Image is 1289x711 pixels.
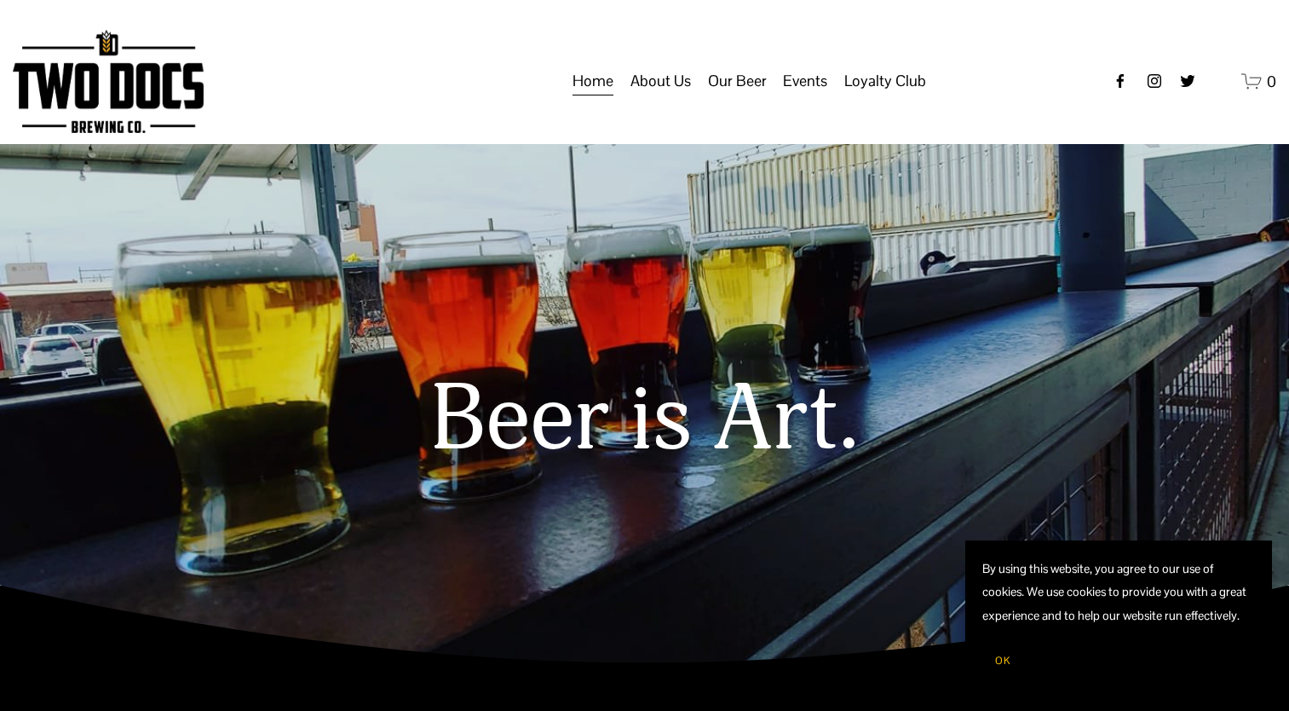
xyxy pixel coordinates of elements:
[783,66,827,95] span: Events
[982,645,1023,677] button: OK
[630,65,691,97] a: folder dropdown
[982,558,1255,627] p: By using this website, you agree to our use of cookies. We use cookies to provide you with a grea...
[573,65,613,97] a: Home
[1267,72,1276,91] span: 0
[1179,72,1196,90] a: twitter-unauth
[995,654,1010,668] span: OK
[965,540,1272,694] section: Cookie banner
[844,65,926,97] a: folder dropdown
[1112,72,1129,90] a: Facebook
[708,66,767,95] span: Our Beer
[844,66,926,95] span: Loyalty Club
[13,30,204,133] img: Two Docs Brewing Co.
[1241,71,1276,92] a: 0 items in cart
[1146,72,1163,90] a: instagram-unauth
[783,65,827,97] a: folder dropdown
[630,66,691,95] span: About Us
[708,65,767,97] a: folder dropdown
[49,369,1241,472] h1: Beer is Art.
